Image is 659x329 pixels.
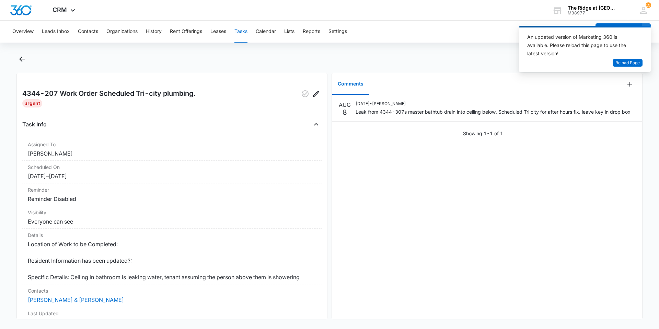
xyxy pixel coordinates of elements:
[28,217,316,226] dd: Everyone can see
[613,59,643,67] button: Reload Page
[615,60,640,66] span: Reload Page
[22,284,322,307] div: Contacts[PERSON_NAME] & [PERSON_NAME]
[22,161,322,183] div: Scheduled On[DATE]–[DATE]
[22,88,195,99] h2: 4344-207 Work Order Scheduled Tri-city plumbing.
[170,21,202,43] button: Rent Offerings
[568,11,618,15] div: account id
[343,109,347,116] p: 8
[463,130,503,137] p: Showing 1-1 of 1
[234,21,247,43] button: Tasks
[311,88,322,99] button: Edit
[78,21,98,43] button: Contacts
[527,33,634,58] div: An updated version of Marketing 360 is available. Please reload this page to use the latest version!
[210,21,226,43] button: Leases
[22,206,322,229] div: VisibilityEveryone can see
[356,101,631,107] p: [DATE] • [PERSON_NAME]
[28,231,316,239] dt: Details
[328,21,347,43] button: Settings
[28,240,316,281] dd: Location of Work to be Completed: Resident Information has been updated?: Specific Details: Ceili...
[106,21,138,43] button: Organizations
[28,209,316,216] dt: Visibility
[22,138,322,161] div: Assigned To[PERSON_NAME]
[146,21,162,43] button: History
[28,195,316,203] dd: Reminder Disabled
[22,120,47,128] h4: Task Info
[28,163,316,171] dt: Scheduled On
[28,141,316,148] dt: Assigned To
[339,101,351,109] p: AUG
[42,21,70,43] button: Leads Inbox
[28,296,124,303] a: [PERSON_NAME] & [PERSON_NAME]
[16,54,27,65] button: Back
[356,108,631,115] p: Leak from 4344-307s master bathtub drain into ceiling below. Scheduled Tri city for after hours f...
[28,172,316,180] dd: [DATE] – [DATE]
[303,21,320,43] button: Reports
[284,21,294,43] button: Lists
[28,186,316,193] dt: Reminder
[22,229,322,284] div: DetailsLocation of Work to be Completed: Resident Information has been updated?: Specific Details...
[12,21,34,43] button: Overview
[332,73,369,95] button: Comments
[646,2,651,8] div: notifications count
[28,318,316,327] dd: [DATE]
[22,99,42,107] div: Urgent
[28,310,316,317] dt: Last Updated
[28,149,316,158] dd: [PERSON_NAME]
[22,183,322,206] div: ReminderReminder Disabled
[568,5,618,11] div: account name
[311,119,322,130] button: Close
[646,2,651,8] span: 151
[596,23,642,40] button: Add Contact
[53,6,67,13] span: CRM
[256,21,276,43] button: Calendar
[624,79,635,90] button: Add Comment
[28,287,316,294] dt: Contacts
